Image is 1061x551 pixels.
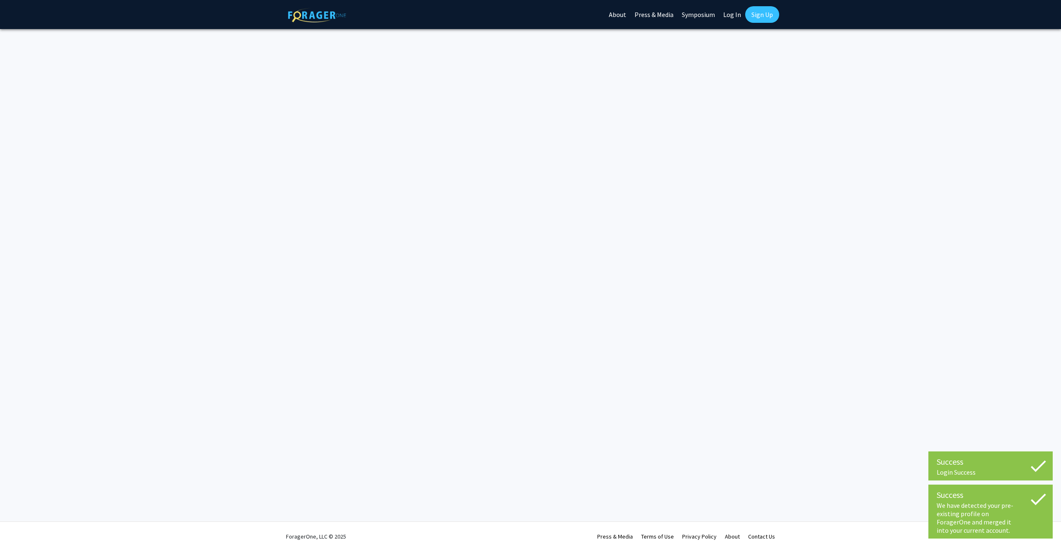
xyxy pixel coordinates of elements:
[748,533,775,540] a: Contact Us
[682,533,717,540] a: Privacy Policy
[725,533,740,540] a: About
[597,533,633,540] a: Press & Media
[937,468,1044,476] div: Login Success
[745,6,779,23] a: Sign Up
[937,489,1044,501] div: Success
[286,522,346,551] div: ForagerOne, LLC © 2025
[288,8,346,22] img: ForagerOne Logo
[937,501,1044,534] div: We have detected your pre-existing profile on ForagerOne and merged it into your current account.
[641,533,674,540] a: Terms of Use
[937,456,1044,468] div: Success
